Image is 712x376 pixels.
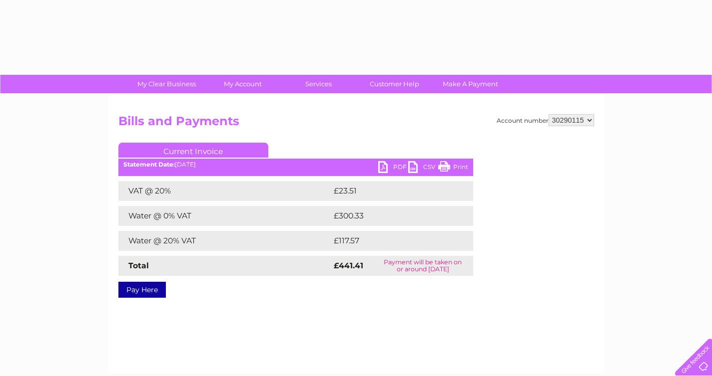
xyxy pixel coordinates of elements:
td: Payment will be taken on or around [DATE] [373,256,473,276]
a: My Clear Business [125,75,208,93]
td: Water @ 0% VAT [118,206,331,226]
a: Current Invoice [118,143,268,158]
a: Pay Here [118,282,166,298]
strong: £441.41 [334,261,363,270]
td: VAT @ 20% [118,181,331,201]
div: Account number [497,114,594,126]
td: Water @ 20% VAT [118,231,331,251]
a: My Account [201,75,284,93]
td: £300.33 [331,206,456,226]
b: Statement Date: [123,161,175,168]
a: Customer Help [353,75,436,93]
td: £23.51 [331,181,452,201]
a: Make A Payment [429,75,512,93]
h2: Bills and Payments [118,114,594,133]
strong: Total [128,261,149,270]
a: Print [438,161,468,176]
a: PDF [378,161,408,176]
a: CSV [408,161,438,176]
a: Services [277,75,360,93]
div: [DATE] [118,161,473,168]
td: £117.57 [331,231,453,251]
